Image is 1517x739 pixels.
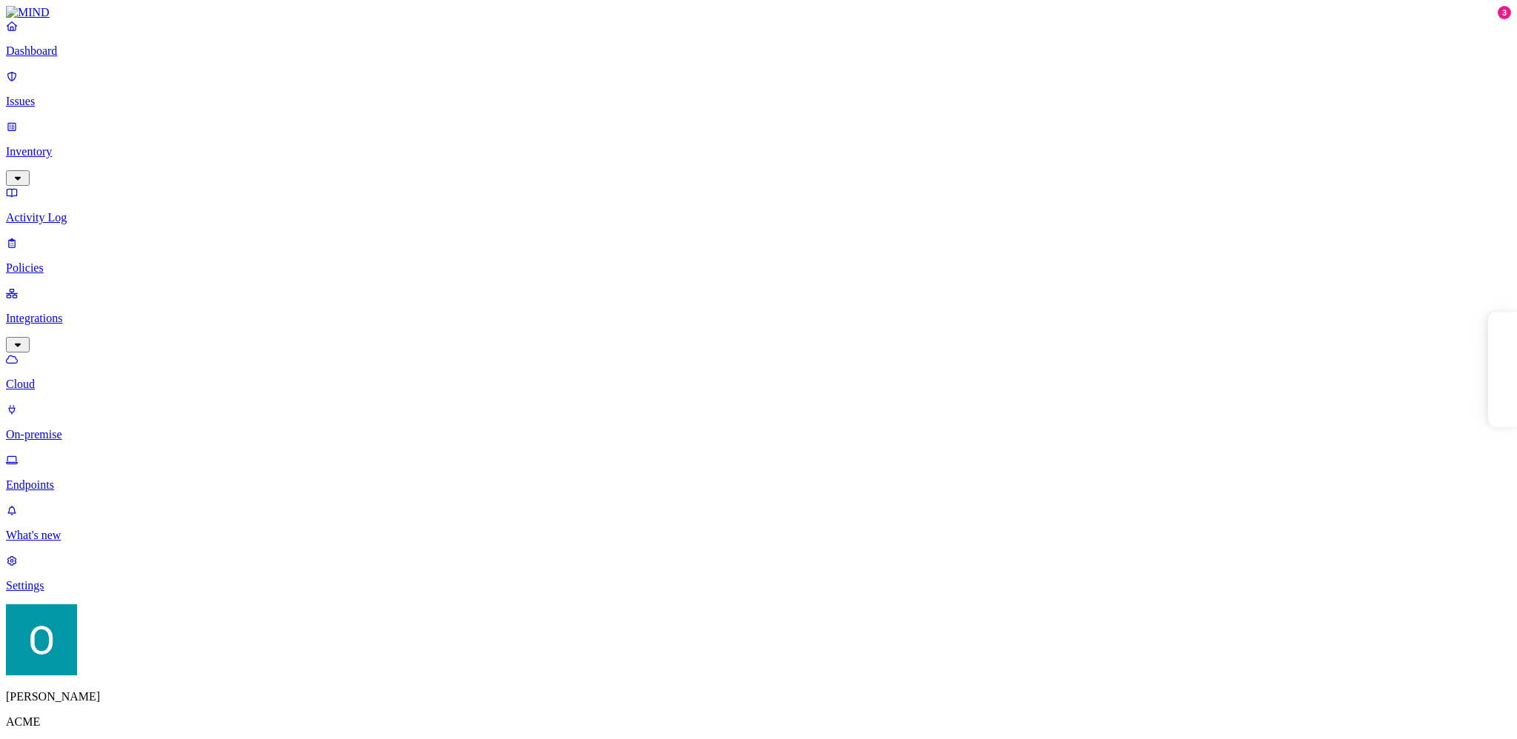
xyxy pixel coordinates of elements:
[6,312,1511,325] p: Integrations
[6,44,1511,58] p: Dashboard
[6,529,1511,542] p: What's new
[6,378,1511,391] p: Cloud
[6,428,1511,441] p: On-premise
[6,6,50,19] img: MIND
[6,211,1511,224] p: Activity Log
[6,95,1511,108] p: Issues
[6,604,77,675] img: Ofir Englard
[6,579,1511,592] p: Settings
[6,145,1511,158] p: Inventory
[6,478,1511,492] p: Endpoints
[1498,6,1511,19] div: 3
[6,715,1511,729] p: ACME
[6,690,1511,703] p: [PERSON_NAME]
[6,261,1511,275] p: Policies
